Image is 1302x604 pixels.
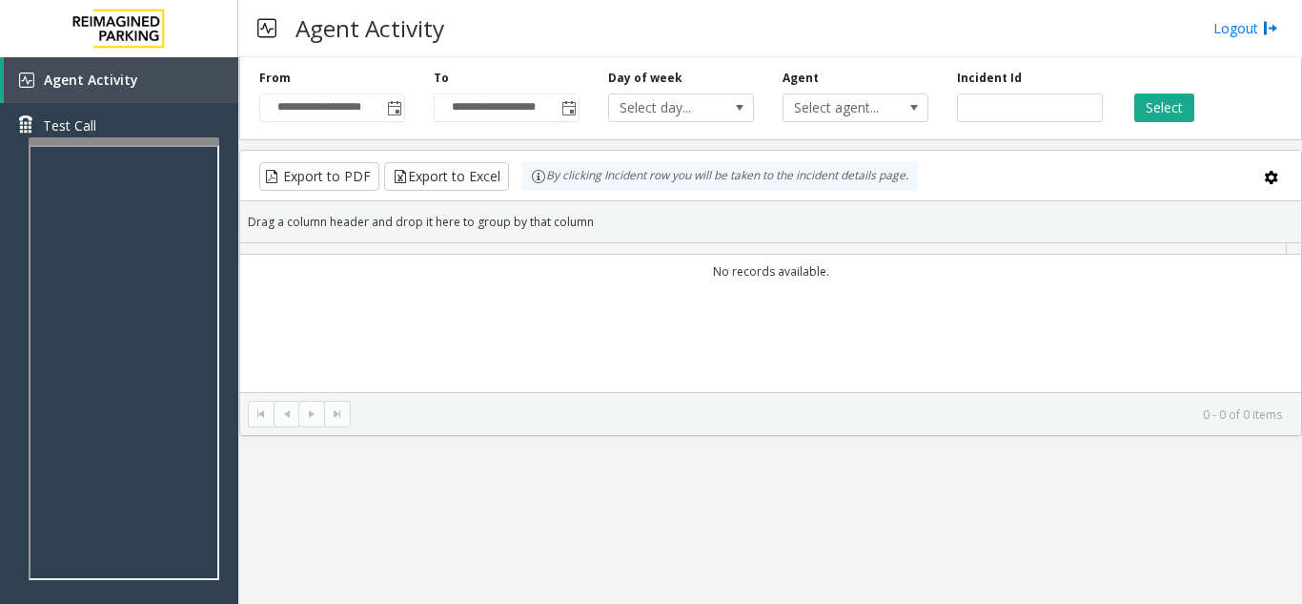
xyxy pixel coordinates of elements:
label: Day of week [608,70,682,87]
label: To [434,70,449,87]
img: pageIcon [257,5,276,52]
h3: Agent Activity [286,5,454,52]
button: Select [1134,94,1194,122]
label: Agent [783,70,819,87]
div: By clicking Incident row you will be taken to the incident details page. [521,162,918,191]
button: Export to Excel [384,162,509,191]
div: Data table [240,243,1301,392]
span: Agent Activity [44,71,138,89]
span: Select day... [609,94,724,121]
button: Export to PDF [259,162,379,191]
span: NO DATA FOUND [783,94,928,122]
img: logout [1263,18,1278,38]
label: From [259,70,291,87]
span: Test Call [43,115,96,135]
label: Incident Id [957,70,1022,87]
td: No records available. [240,255,1301,288]
a: Agent Activity [4,57,238,103]
kendo-pager-info: 0 - 0 of 0 items [362,406,1282,423]
img: infoIcon.svg [531,169,546,184]
span: Select agent... [783,94,899,121]
span: Toggle popup [558,94,579,121]
span: Toggle popup [383,94,404,121]
img: 'icon' [19,73,34,88]
a: Logout [1213,18,1278,38]
div: Drag a column header and drop it here to group by that column [240,205,1301,239]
